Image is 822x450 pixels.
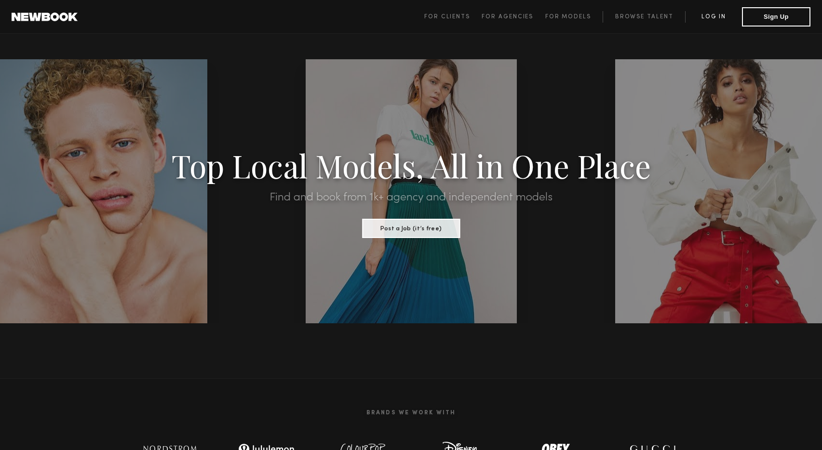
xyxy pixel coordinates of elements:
button: Sign Up [742,7,810,26]
a: Post a Job (it’s free) [362,222,460,233]
h1: Top Local Models, All in One Place [62,150,760,180]
a: For Agencies [482,11,545,23]
a: For Clients [424,11,482,23]
button: Post a Job (it’s free) [362,219,460,238]
span: For Clients [424,14,470,20]
span: For Agencies [482,14,533,20]
a: Log in [685,11,742,23]
a: For Models [545,11,603,23]
a: Browse Talent [603,11,685,23]
span: For Models [545,14,591,20]
h2: Find and book from 1k+ agency and independent models [62,192,760,203]
h2: Brands We Work With [122,398,701,428]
